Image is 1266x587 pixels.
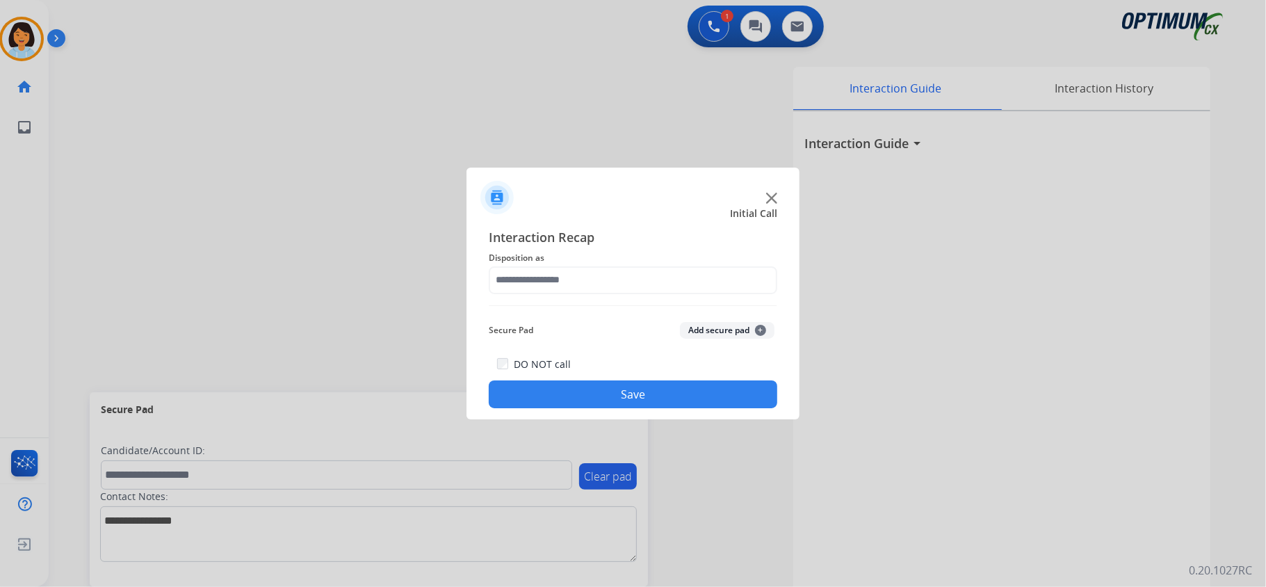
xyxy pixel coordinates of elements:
span: Interaction Recap [489,227,777,250]
img: contact-recap-line.svg [489,305,777,306]
label: DO NOT call [514,357,571,371]
img: contactIcon [480,181,514,214]
span: + [755,325,766,336]
span: Secure Pad [489,322,533,339]
span: Initial Call [730,207,777,220]
span: Disposition as [489,250,777,266]
p: 0.20.1027RC [1189,562,1252,579]
button: Save [489,380,777,408]
button: Add secure pad+ [680,322,774,339]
